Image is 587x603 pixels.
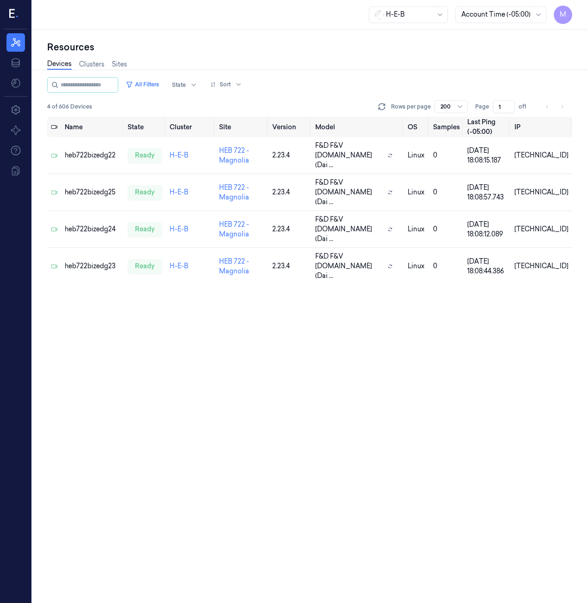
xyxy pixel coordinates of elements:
th: IP [511,117,572,137]
a: Sites [112,60,127,69]
a: H-E-B [170,225,189,233]
th: Model [312,117,404,137]
p: linux [408,187,426,197]
div: [TECHNICAL_ID] [514,261,569,271]
th: Cluster [166,117,215,137]
th: Last Ping (-05:00) [464,117,511,137]
a: H-E-B [170,151,189,159]
span: F&D F&V [DOMAIN_NAME] (Dai ... [315,215,384,244]
p: linux [408,224,426,234]
span: F&D F&V [DOMAIN_NAME] (Dai ... [315,178,384,207]
span: F&D F&V [DOMAIN_NAME] (Dai ... [315,252,384,281]
div: [DATE] 18:08:44.386 [467,257,507,276]
th: Version [269,117,312,137]
div: [DATE] 18:08:57.743 [467,183,507,202]
div: Resources [47,41,572,54]
th: Samples [429,117,464,137]
div: 2.23.4 [272,187,308,197]
div: ready [128,259,162,274]
span: Page [475,103,489,111]
th: State [124,117,166,137]
div: 2.23.4 [272,261,308,271]
div: heb722bizedg22 [65,151,120,160]
div: ready [128,185,162,200]
div: [TECHNICAL_ID] [514,224,569,234]
a: H-E-B [170,188,189,196]
a: HEB 722 - Magnolia [219,146,249,164]
div: ready [128,148,162,163]
span: of 1 [519,103,533,111]
button: M [554,6,572,24]
div: [TECHNICAL_ID] [514,187,569,197]
div: [TECHNICAL_ID] [514,151,569,160]
div: 0 [433,261,460,271]
p: linux [408,151,426,160]
th: Name [61,117,124,137]
div: [DATE] 18:08:12.089 [467,220,507,239]
p: Rows per page [391,103,431,111]
nav: pagination [541,100,569,113]
button: All Filters [122,77,163,92]
a: HEB 722 - Magnolia [219,220,249,238]
a: HEB 722 - Magnolia [219,183,249,201]
div: 0 [433,151,460,160]
a: Devices [47,59,72,70]
div: [DATE] 18:08:15.187 [467,146,507,165]
span: F&D F&V [DOMAIN_NAME] (Dai ... [315,141,384,170]
div: heb722bizedg24 [65,224,120,234]
a: Clusters [79,60,104,69]
div: 2.23.4 [272,151,308,160]
th: OS [404,117,429,137]
a: HEB 722 - Magnolia [219,257,249,275]
div: 2.23.4 [272,224,308,234]
p: linux [408,261,426,271]
div: 0 [433,187,460,197]
th: Site [215,117,269,137]
span: 4 of 606 Devices [47,103,92,111]
div: ready [128,222,162,237]
div: heb722bizedg23 [65,261,120,271]
a: H-E-B [170,262,189,270]
div: heb722bizedg25 [65,187,120,197]
div: 0 [433,224,460,234]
